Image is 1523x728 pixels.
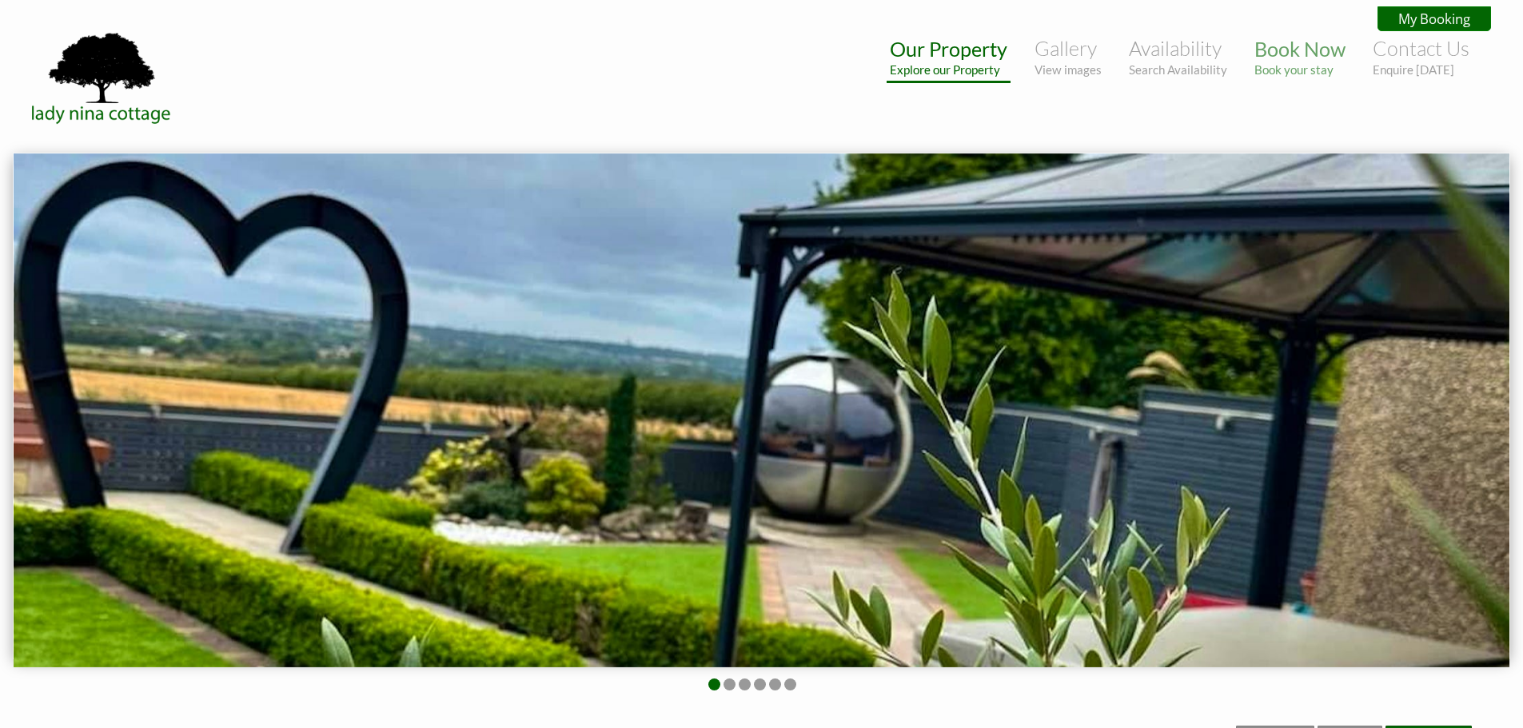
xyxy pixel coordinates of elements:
a: GalleryView images [1035,36,1102,77]
a: AvailabilitySearch Availability [1129,36,1227,77]
a: Contact UsEnquire [DATE] [1373,36,1469,77]
a: My Booking [1377,6,1491,31]
img: Lady Nina Cottage [22,30,182,125]
small: Search Availability [1129,62,1227,77]
small: Enquire [DATE] [1373,62,1469,77]
small: Book your stay [1254,62,1346,77]
small: Explore our Property [890,62,1007,77]
a: Our PropertyExplore our Property [890,37,1007,77]
small: View images [1035,62,1102,77]
a: Book NowBook your stay [1254,37,1346,77]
